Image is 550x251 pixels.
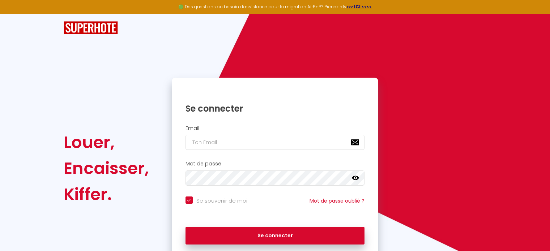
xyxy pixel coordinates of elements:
[186,227,365,245] button: Se connecter
[64,21,118,35] img: SuperHote logo
[64,129,149,155] div: Louer,
[186,135,365,150] input: Ton Email
[186,161,365,167] h2: Mot de passe
[346,4,372,10] a: >>> ICI <<<<
[64,155,149,181] div: Encaisser,
[186,125,365,131] h2: Email
[186,103,365,114] h1: Se connecter
[64,181,149,207] div: Kiffer.
[310,197,364,204] a: Mot de passe oublié ?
